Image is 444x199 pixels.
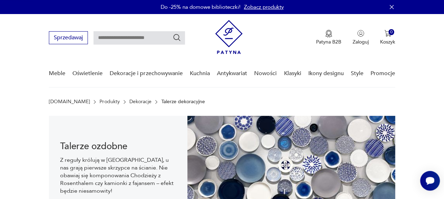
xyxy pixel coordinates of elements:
a: Sprzedawaj [49,36,88,41]
a: Klasyki [284,60,301,87]
button: Zaloguj [353,30,369,45]
a: [DOMAIN_NAME] [49,99,90,105]
h1: Talerze ozdobne [60,142,176,151]
p: Do -25% na domowe biblioteczki! [161,4,240,11]
a: Ikony designu [308,60,344,87]
p: Patyna B2B [316,39,341,45]
a: Promocje [371,60,395,87]
a: Meble [49,60,65,87]
a: Kuchnia [190,60,210,87]
p: Zaloguj [353,39,369,45]
button: Patyna B2B [316,30,341,45]
a: Dekoracje [129,99,152,105]
button: Sprzedawaj [49,31,88,44]
p: Koszyk [380,39,395,45]
p: Z reguły królują w [GEOGRAPHIC_DATA], u nas grają pierwsze skrzypce na ścianie. Nie obawiaj się k... [60,156,176,195]
a: Zobacz produkty [244,4,284,11]
img: Ikona koszyka [384,30,391,37]
a: Dekoracje i przechowywanie [110,60,182,87]
p: Talerze dekoracyjne [161,99,205,105]
button: Szukaj [173,33,181,42]
img: Ikonka użytkownika [357,30,364,37]
a: Nowości [254,60,277,87]
a: Produkty [99,99,120,105]
a: Antykwariat [217,60,247,87]
a: Oświetlenie [72,60,103,87]
a: Style [351,60,363,87]
img: Ikona medalu [325,30,332,38]
button: 0Koszyk [380,30,395,45]
img: Patyna - sklep z meblami i dekoracjami vintage [215,20,243,54]
iframe: Smartsupp widget button [420,171,440,191]
div: 0 [388,29,394,35]
a: Ikona medaluPatyna B2B [316,30,341,45]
